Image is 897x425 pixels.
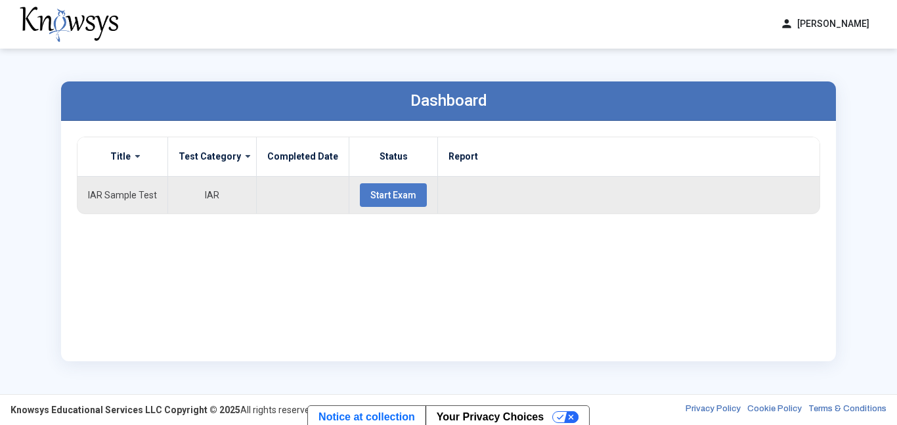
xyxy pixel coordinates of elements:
a: Cookie Policy [747,403,802,416]
strong: Knowsys Educational Services LLC Copyright © 2025 [11,405,240,415]
td: IAR Sample Test [77,176,168,213]
label: Dashboard [410,91,487,110]
button: Start Exam [360,183,427,207]
img: knowsys-logo.png [20,7,118,42]
label: Completed Date [267,150,338,162]
label: Title [110,150,131,162]
th: Status [349,137,438,177]
label: Test Category [179,150,241,162]
span: Start Exam [370,190,416,200]
td: IAR [168,176,257,213]
a: Terms & Conditions [808,403,886,416]
th: Report [438,137,820,177]
button: person[PERSON_NAME] [772,13,877,35]
div: All rights reserved. [11,403,317,416]
a: Privacy Policy [686,403,741,416]
span: person [780,17,793,31]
